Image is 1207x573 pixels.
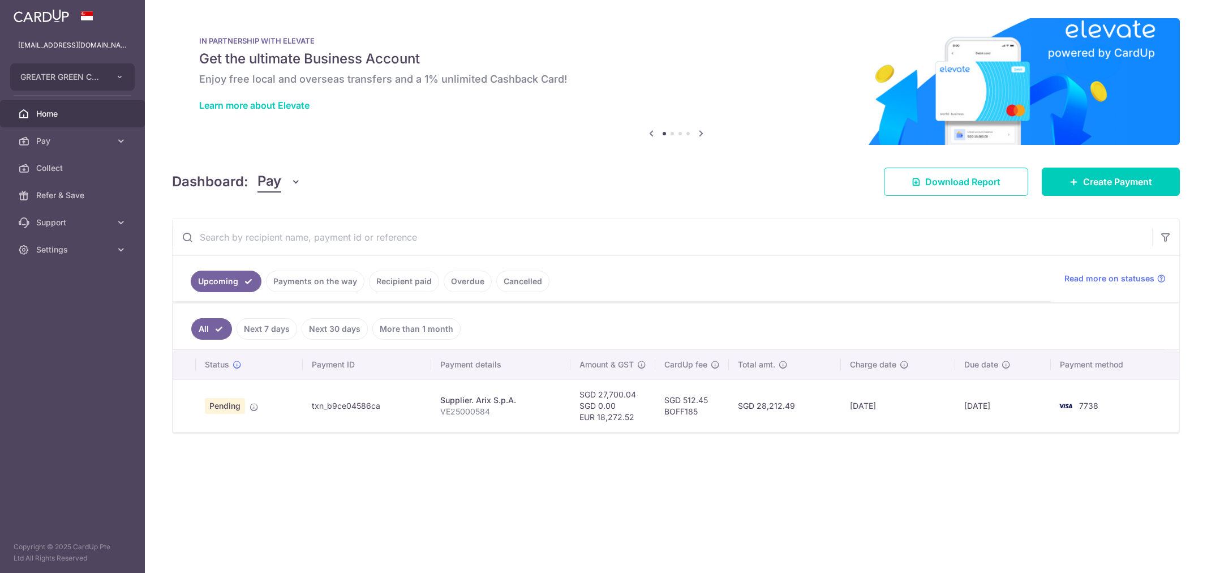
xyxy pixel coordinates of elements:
p: IN PARTNERSHIP WITH ELEVATE [199,36,1153,45]
td: SGD 28,212.49 [729,379,841,432]
button: GREATER GREEN COMPANY PTE. LTD. [10,63,135,91]
td: SGD 27,700.04 SGD 0.00 EUR 18,272.52 [570,379,655,432]
img: Bank Card [1054,399,1077,413]
span: Pay [257,171,281,193]
td: [DATE] [955,379,1051,432]
span: Support [36,217,111,228]
span: CardUp fee [664,359,707,370]
th: Payment ID [303,350,431,379]
span: Create Payment [1083,175,1152,189]
a: Payments on the way [266,271,364,292]
span: Home [36,108,111,119]
span: Amount & GST [579,359,634,370]
span: Total amt. [738,359,775,370]
td: SGD 512.45 BOFF185 [655,379,729,432]
a: Recipient paid [369,271,439,292]
a: Learn more about Elevate [199,100,310,111]
h5: Get the ultimate Business Account [199,50,1153,68]
a: More than 1 month [372,318,461,340]
span: GREATER GREEN COMPANY PTE. LTD. [20,71,104,83]
th: Payment method [1051,350,1179,379]
span: Charge date [850,359,896,370]
span: Status [205,359,229,370]
span: Download Report [925,175,1000,189]
td: [DATE] [841,379,955,432]
div: Supplier. Arix S.p.A. [440,395,562,406]
a: Upcoming [191,271,261,292]
span: Pay [36,135,111,147]
span: Pending [205,398,245,414]
img: Renovation banner [172,18,1180,145]
span: Due date [964,359,998,370]
p: [EMAIL_ADDRESS][DOMAIN_NAME] [18,40,127,51]
span: Settings [36,244,111,255]
a: Download Report [884,168,1028,196]
h6: Enjoy free local and overseas transfers and a 1% unlimited Cashback Card! [199,72,1153,86]
img: CardUp [14,9,69,23]
span: Refer & Save [36,190,111,201]
span: 7738 [1079,401,1098,410]
input: Search by recipient name, payment id or reference [173,219,1152,255]
a: All [191,318,232,340]
p: VE25000584 [440,406,562,417]
span: Collect [36,163,111,174]
span: Read more on statuses [1064,273,1154,284]
td: txn_b9ce04586ca [303,379,431,432]
a: Create Payment [1042,168,1180,196]
h4: Dashboard: [172,172,248,192]
th: Payment details [431,350,571,379]
a: Next 30 days [302,318,368,340]
a: Read more on statuses [1064,273,1166,284]
a: Overdue [444,271,492,292]
a: Cancelled [496,271,549,292]
a: Next 7 days [237,318,297,340]
button: Pay [257,171,301,193]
